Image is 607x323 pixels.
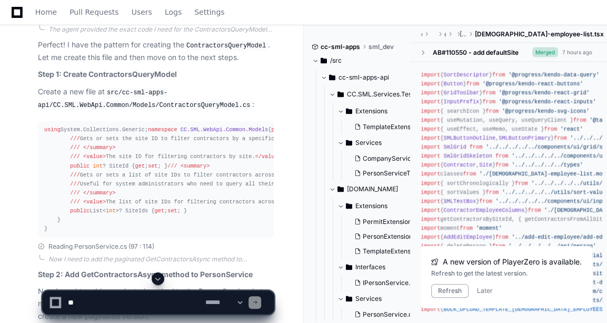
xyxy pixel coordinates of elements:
span: cc-sml-apps [321,42,360,51]
span: import [421,89,440,95]
span: import [421,189,440,195]
span: from [544,125,557,132]
span: Logs [165,8,182,15]
span: InputPrefix [443,98,479,104]
span: </summary> [83,144,116,150]
span: import [421,71,440,77]
span: CC.SML.WebApi.Common.Models [181,126,268,132]
span: from [495,233,509,240]
span: GridToolbar [443,89,479,95]
span: from [482,98,495,104]
svg: Directory [346,260,352,273]
svg: Directory [321,54,327,66]
span: /// [70,198,79,204]
span: /// [70,189,79,195]
button: CC.SML.Services.Tests [329,85,420,102]
span: The list of site IDs for filtering contractors across multiple sites. [70,198,355,204]
span: SMLButtonOutline [443,134,495,141]
span: TemplateExtensionsTests.cs [363,122,446,131]
button: Later [477,287,493,295]
span: AddEditEmployee [443,233,492,240]
span: from [479,198,492,204]
span: Button [443,80,463,86]
div: AB#110550 - add defaultSite [432,48,518,56]
p: Create a new file at : [38,85,274,110]
span: from [492,71,505,77]
button: [DOMAIN_NAME] [329,180,420,197]
span: import [421,134,440,141]
span: import [421,143,440,150]
span: '../../../../../api/person' [509,242,596,249]
span: <summary> [181,162,210,169]
span: public [70,162,89,169]
span: Merged [532,47,558,57]
div: Refresh to get the latest version. [431,269,582,278]
code: ContractorsQueryModel [184,41,268,50]
span: Gets or sets a list of site IDs to filter contractors across multiple sites. [70,171,326,178]
span: Useful for system administrators who need to query all their accessible sites. [70,180,333,187]
span: import [421,242,440,249]
span: A new version of PlayerZero is available. [443,257,582,267]
span: SmlGrid [443,143,466,150]
span: Settings [194,8,224,15]
span: cc-sml-apps-api [339,73,389,81]
span: public [271,126,291,132]
svg: Directory [337,182,344,195]
span: int [93,162,102,169]
span: from [460,224,473,231]
span: /// [70,180,79,187]
button: Interfaces [337,258,428,275]
span: from [495,152,509,159]
span: Pull Requests [69,8,118,15]
p: Perfect! I have the pattern for creating the . Let me create this file and then move on to the ne... [38,38,274,63]
span: Contractor [443,161,476,168]
span: from [515,180,528,186]
span: sml_dev [369,42,394,51]
span: '@progress/kendo-react-buttons' [482,80,583,86]
button: PersonExtensions.cs [350,229,430,243]
span: CompanyServiceTests.cs [363,154,439,162]
svg: Directory [346,136,352,149]
span: '@progress/kendo-data-query' [509,71,600,77]
span: import [421,80,440,86]
span: '../../../../../types' [512,161,583,168]
span: contractor-management [444,30,446,38]
span: import [421,180,440,186]
span: get [135,162,145,169]
span: PersonServiceTests.cs [363,169,431,177]
span: /// [70,153,79,159]
div: 7 hours ago [562,48,592,56]
svg: Directory [329,71,335,83]
span: /// [70,144,79,150]
span: set [167,207,177,213]
span: set [148,162,157,169]
span: namespace [148,126,177,132]
span: from [486,107,499,114]
span: from [463,170,476,177]
span: import [421,233,440,240]
span: Users [132,8,152,15]
span: import [421,207,440,213]
span: CC.SML.Services.Tests [347,90,417,98]
span: '@progress/kendo-react-inputs' [499,98,596,104]
button: PermitExtensions.cs [350,214,430,229]
div: Now I need to add the paginated GetContractorsAsync method to PersonService. Let me look at the e... [48,255,274,263]
span: /src [330,56,342,64]
button: TemplateExtensionsTests.cs [350,119,430,134]
div: System.Collections.Generic; { : { ? SiteId { ; ; } List< >? SiteIds { ; ; } } } [44,125,267,233]
div: The agent provided the exact code I need for the ContractorsQueryModel. Now I need to create the ... [48,25,274,33]
span: /// [70,171,79,178]
span: <value> [83,153,106,159]
span: Site [479,161,492,168]
code: src/cc-sml-apps-api/CC.SML.WebApi.Common/Models/ContractorsQueryModel.cs [38,87,252,110]
span: PersonExtensions.cs [363,232,424,240]
span: import [421,116,440,123]
button: cc-sml-apps-api [321,68,411,85]
strong: Step 1: Create ContractorsQueryModel [38,69,177,78]
span: PermitExtensions.cs [363,217,423,226]
span: </summary> [83,189,116,195]
span: /// [70,135,79,141]
strong: Step 2: Add GetContractorsAsync method to PersonService [38,269,253,278]
span: from [528,207,541,213]
button: Services [337,134,428,151]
